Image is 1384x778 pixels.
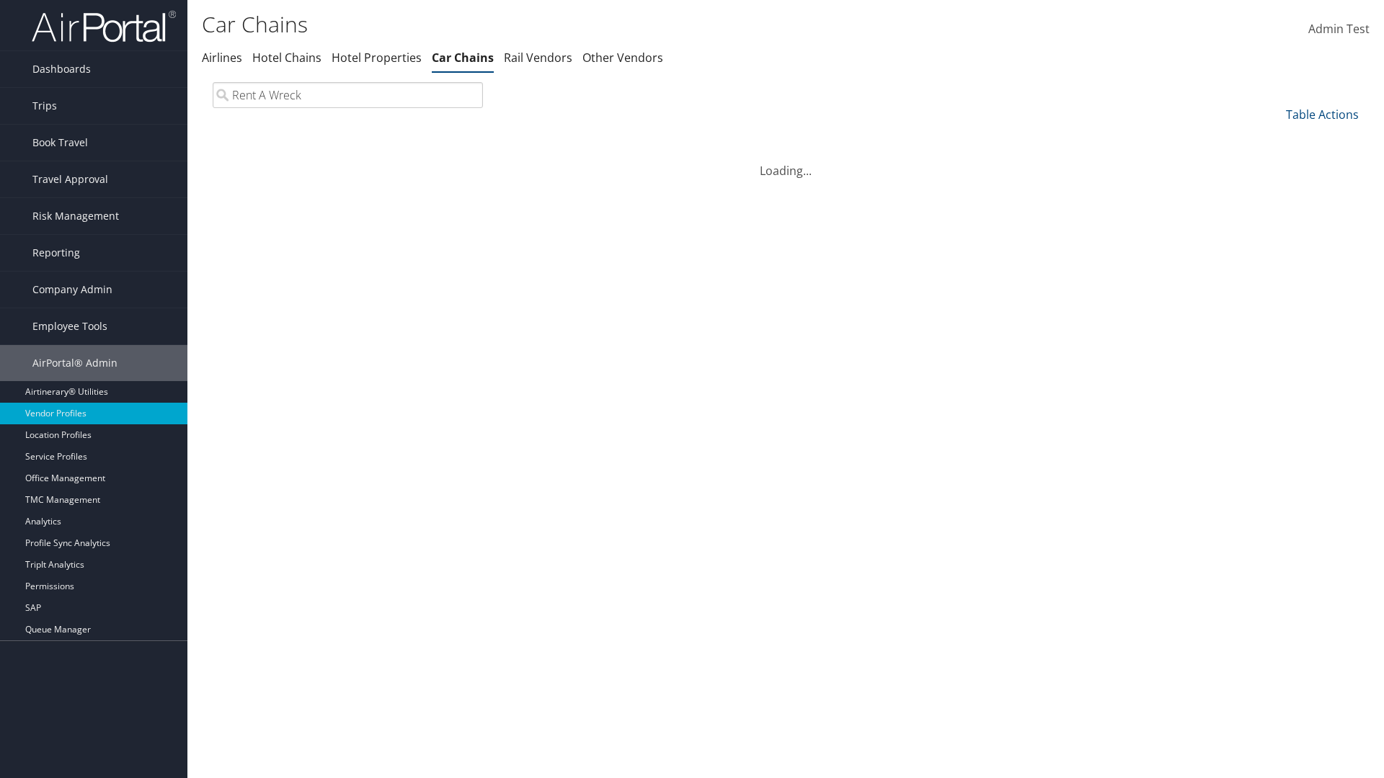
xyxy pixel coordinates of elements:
span: Risk Management [32,198,119,234]
span: Admin Test [1308,21,1370,37]
a: Admin Test [1308,7,1370,52]
span: Trips [32,88,57,124]
input: Search [213,82,483,108]
h1: Car Chains [202,9,980,40]
a: Table Actions [1286,107,1359,122]
span: Reporting [32,235,80,271]
span: Dashboards [32,51,91,87]
span: AirPortal® Admin [32,345,117,381]
img: airportal-logo.png [32,9,176,43]
span: Book Travel [32,125,88,161]
a: Airlines [202,50,242,66]
a: Other Vendors [582,50,663,66]
a: Hotel Properties [332,50,422,66]
a: Car Chains [432,50,494,66]
span: Company Admin [32,272,112,308]
span: Travel Approval [32,161,108,197]
span: Employee Tools [32,308,107,344]
a: Hotel Chains [252,50,321,66]
div: Loading... [202,145,1370,179]
a: Rail Vendors [504,50,572,66]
